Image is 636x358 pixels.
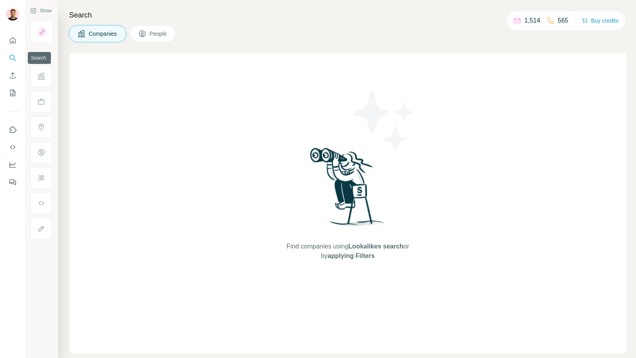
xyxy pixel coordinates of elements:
[328,252,374,259] span: applying Filters
[6,175,19,189] button: Feedback
[558,16,568,25] p: 565
[6,51,19,65] button: Search
[524,16,540,25] p: 1,514
[6,123,19,137] button: Use Surfe on LinkedIn
[6,33,19,48] button: Quick start
[89,30,118,38] span: Companies
[6,8,19,21] img: Avatar
[582,15,619,26] button: Buy credits
[6,68,19,83] button: Enrich CSV
[69,10,626,21] h4: Search
[25,5,57,17] button: Show
[6,140,19,154] button: Use Surfe API
[348,243,403,250] span: Lookalikes search
[348,85,419,156] img: Surfe Illustration - Stars
[306,146,389,234] img: Surfe Illustration - Woman searching with binoculars
[284,242,411,261] span: Find companies using or by
[149,30,168,38] span: People
[6,86,19,100] button: My lists
[6,158,19,172] button: Dashboard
